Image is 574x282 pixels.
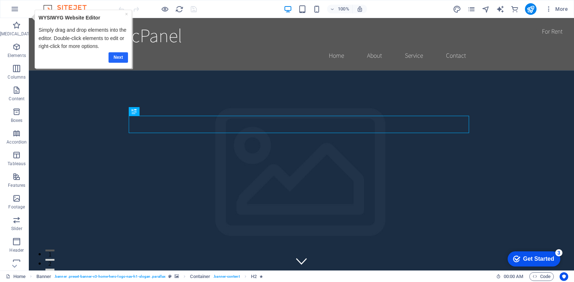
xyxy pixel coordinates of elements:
[453,5,462,13] button: design
[251,272,257,281] span: Cliquez pour sélectionner. Double-cliquez pour modifier.
[540,272,551,281] font: Code
[9,247,24,253] p: Header
[8,74,26,80] p: Columns
[96,1,99,7] a: ×
[6,4,58,19] div: Get Started 3 items remaining, 40% complete
[190,272,210,281] span: Cliquez pour sélectionner. Double-cliquez pour modifier.
[11,118,23,123] p: Boxes
[526,5,535,13] i: Publier
[507,6,539,21] div: For Rent
[467,5,476,13] i: Pages (Ctrl+Alt+S)
[496,5,505,13] button: text_generator
[6,272,26,281] a: Cliquez pour annuler la sélection. Double-cliquez pour ouvrir Pages.
[79,43,99,53] a: Next
[9,5,71,11] strong: WYSIWYG Website Editor
[482,5,490,13] i: Navigateur
[482,5,490,13] button: Navigator
[13,272,26,281] font: Home
[511,5,519,13] button: commerce
[8,53,26,58] p: Elements
[175,5,184,13] i: Actualiser la page
[504,272,524,281] span: 00 00 AM
[11,226,22,232] p: Slider
[8,204,25,210] p: Footage
[17,251,26,252] button: 3
[9,16,99,40] p: Simply drag and drop elements into the editor. Double-click elements to edit or right-click for m...
[338,5,349,13] h6: 100%
[496,5,504,13] i: AI Writer
[21,8,52,14] div: Get Started
[560,272,568,281] button: Usercentrics
[17,232,26,233] button: 1
[357,6,363,12] i: Lors du redimensionnement, ajuster automatiquement le niveau de zoom en fonction de l'appareil sé...
[6,139,27,145] p: Accordion
[260,274,263,278] i: Cet élément contient une animation.
[168,274,172,278] i: Cet élément est une présélection personnalisable.
[8,182,25,188] p: Features
[8,161,26,167] p: Tableaus
[41,5,96,13] img: Editor Logo
[467,5,476,13] button: pages
[327,5,353,13] button: 100%
[453,5,461,13] i: Design (Ctrl+Alt+Y)
[511,5,519,13] i: E-commerce
[36,272,263,281] nav: breadcrumb
[496,272,524,281] h6: Durée de la session
[529,272,554,281] button: Code
[17,241,26,243] button: 2
[160,5,169,13] button: Cliquez ici pour quitter le mode Aperçu et poursuivre l'édition.
[175,5,184,13] button: Reload
[175,274,179,278] i: Cet élément contient un arrière-plan.
[525,3,537,15] button: Publish
[509,274,510,279] span: :
[9,96,25,102] p: Content
[53,1,61,9] div: 3
[54,272,165,281] span: . banner .preset-banner-v3-home-hero-logo-nav-h1-slogan .parallax
[555,6,568,12] font: More
[213,272,239,281] span: . banner-content
[36,272,52,281] span: Cliquez pour sélectionner. Double-cliquez pour modifier.
[542,3,571,15] button: More
[96,0,99,8] div: Close tooltip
